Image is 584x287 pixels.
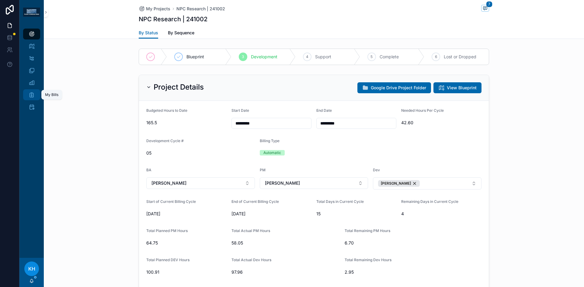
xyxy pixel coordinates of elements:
span: Support [315,54,331,60]
span: KH [28,265,35,272]
button: 7 [481,5,489,12]
span: Development [251,54,277,60]
button: Google Drive Project Folder [357,82,431,93]
a: By Status [139,27,158,39]
span: Development Cycle # [146,138,184,143]
span: Total Actual Dev Hours [231,258,271,262]
span: 5 [370,54,373,59]
span: Lost or Dropped [444,54,476,60]
span: 64.75 [146,240,227,246]
span: [PERSON_NAME] [151,180,186,186]
span: 3 [242,54,244,59]
span: 97.96 [231,269,340,275]
a: My Projects [139,6,170,12]
span: Blueprint [186,54,204,60]
span: My Projects [146,6,170,12]
span: By Sequence [168,30,194,36]
div: scrollable content [19,24,44,120]
img: App logo [23,8,40,17]
span: Total Days in Current Cycle [316,199,364,204]
button: View Blueprint [433,82,481,93]
span: BA [146,168,151,172]
span: 42.60 [401,120,481,126]
span: Remaining Days in Current Cycle [401,199,458,204]
span: Total Planned DEV Hours [146,258,189,262]
span: [PERSON_NAME] [381,181,411,186]
span: Total Planned PM Hours [146,228,188,233]
h1: NPC Research | 241002 [139,15,207,23]
span: End of Current Billing Cycle [231,199,279,204]
span: Start of Current Billing Cycle [146,199,196,204]
span: 4 [306,54,308,59]
span: [DATE] [146,211,227,217]
span: Total Remaining PM Hours [345,228,390,233]
span: 100.91 [146,269,227,275]
span: [DATE] [231,211,312,217]
span: Total Remaining Dev Hours [345,258,391,262]
div: Automatic [263,150,281,155]
div: My Bills [45,92,58,97]
span: 165.5 [146,120,227,126]
button: Select Button [146,177,255,189]
a: By Sequence [168,27,194,39]
button: Select Button [260,177,368,189]
span: 15 [316,211,396,217]
h2: Project Details [154,82,204,92]
span: Google Drive Project Folder [371,85,426,91]
span: Budgeted Hours to Date [146,108,187,113]
span: Dev [373,168,380,172]
span: 6.70 [345,240,453,246]
button: Select Button [373,177,481,190]
span: [PERSON_NAME] [265,180,300,186]
span: 7 [486,1,492,7]
span: PM [260,168,266,172]
button: Unselect 9 [378,180,420,187]
span: View Blueprint [447,85,477,91]
span: 4 [401,211,481,217]
span: Total Actual PM Hours [231,228,270,233]
a: NPC Research | 241002 [176,6,225,12]
span: Start Date [231,108,249,113]
span: By Status [139,30,158,36]
span: End Date [316,108,332,113]
span: Billing Type [260,138,280,143]
span: 6 [435,54,437,59]
span: 05 [146,150,255,156]
span: Needed Hours Per Cycle [401,108,444,113]
span: Complete [380,54,399,60]
span: 58.05 [231,240,340,246]
span: 2.95 [345,269,425,275]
